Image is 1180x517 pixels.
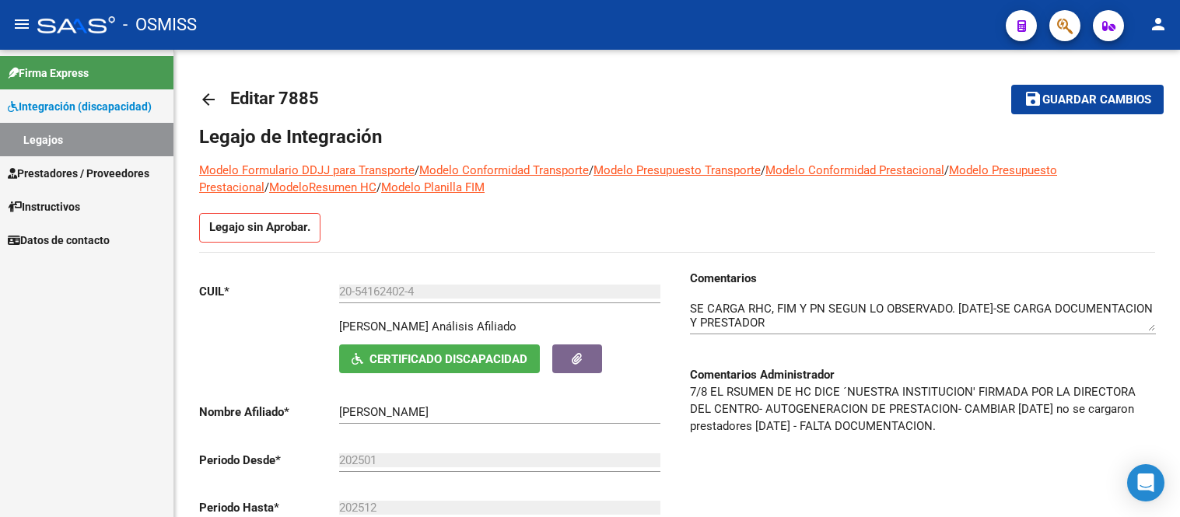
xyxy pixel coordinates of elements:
[690,383,1156,435] p: 7/8 EL RSUMEN DE HC DICE ´NUESTRA INSTITUCION' FIRMADA POR LA DIRECTORA DEL CENTRO- AUTOGENERACIO...
[1024,89,1042,108] mat-icon: save
[123,8,197,42] span: - OSMISS
[381,180,485,194] a: Modelo Planilla FIM
[199,499,339,516] p: Periodo Hasta
[8,65,89,82] span: Firma Express
[8,98,152,115] span: Integración (discapacidad)
[594,163,761,177] a: Modelo Presupuesto Transporte
[230,89,319,108] span: Editar 7885
[690,366,1156,383] h3: Comentarios Administrador
[1127,464,1164,501] div: Open Intercom Messenger
[199,403,339,421] p: Nombre Afiliado
[199,283,339,300] p: CUIL
[1011,85,1164,114] button: Guardar cambios
[199,124,1155,149] h1: Legajo de Integración
[8,198,80,215] span: Instructivos
[690,270,1156,287] h3: Comentarios
[432,318,516,335] div: Análisis Afiliado
[419,163,589,177] a: Modelo Conformidad Transporte
[8,165,149,182] span: Prestadores / Proveedores
[1042,93,1151,107] span: Guardar cambios
[199,90,218,109] mat-icon: arrow_back
[1149,15,1168,33] mat-icon: person
[199,163,415,177] a: Modelo Formulario DDJJ para Transporte
[339,344,540,373] button: Certificado Discapacidad
[8,232,110,249] span: Datos de contacto
[199,452,339,469] p: Periodo Desde
[339,318,429,335] p: [PERSON_NAME]
[199,213,320,243] p: Legajo sin Aprobar.
[369,352,527,366] span: Certificado Discapacidad
[12,15,31,33] mat-icon: menu
[765,163,944,177] a: Modelo Conformidad Prestacional
[269,180,376,194] a: ModeloResumen HC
